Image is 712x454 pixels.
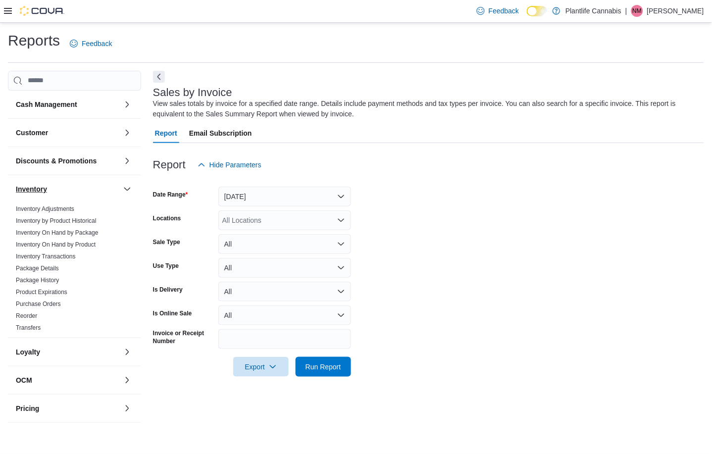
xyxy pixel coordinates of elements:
label: Use Type [153,262,179,270]
p: [PERSON_NAME] [647,5,704,17]
span: Export [239,357,283,377]
label: Is Online Sale [153,309,192,317]
span: Package Details [16,264,59,272]
a: Package Details [16,265,59,272]
h3: Cash Management [16,100,77,109]
button: Customer [16,128,119,138]
span: Transfers [16,324,41,332]
div: Nicole Mowat [631,5,643,17]
h3: Discounts & Promotions [16,156,97,166]
span: Reorder [16,312,37,320]
button: All [218,282,351,302]
button: Loyalty [16,347,119,357]
button: Inventory [121,183,133,195]
button: All [218,234,351,254]
button: Pricing [16,404,119,413]
button: Cash Management [121,99,133,110]
button: Hide Parameters [194,155,265,175]
button: Next [153,71,165,83]
span: Run Report [305,362,341,372]
a: Feedback [473,1,523,21]
span: Feedback [489,6,519,16]
span: Inventory On Hand by Package [16,229,99,237]
span: Inventory Transactions [16,252,76,260]
a: Inventory On Hand by Package [16,229,99,236]
button: Run Report [296,357,351,377]
span: Hide Parameters [209,160,261,170]
span: Feedback [82,39,112,49]
button: All [218,305,351,325]
button: Open list of options [337,216,345,224]
a: Purchase Orders [16,301,61,307]
a: Inventory On Hand by Product [16,241,96,248]
label: Locations [153,214,181,222]
button: OCM [16,375,119,385]
a: Inventory by Product Historical [16,217,97,224]
a: Inventory Adjustments [16,205,74,212]
a: Inventory Transactions [16,253,76,260]
p: | [625,5,627,17]
h3: Inventory [16,184,47,194]
span: Inventory by Product Historical [16,217,97,225]
button: All [218,258,351,278]
span: NM [633,5,642,17]
div: Inventory [8,203,141,338]
a: Transfers [16,324,41,331]
h3: Pricing [16,404,39,413]
img: Cova [20,6,64,16]
h3: Loyalty [16,347,40,357]
button: Products [121,431,133,443]
button: OCM [121,374,133,386]
label: Sale Type [153,238,180,246]
button: Export [233,357,289,377]
a: Product Expirations [16,289,67,296]
span: Product Expirations [16,288,67,296]
button: Loyalty [121,346,133,358]
button: Discounts & Promotions [16,156,119,166]
button: Inventory [16,184,119,194]
a: Feedback [66,34,116,53]
a: Package History [16,277,59,284]
button: Customer [121,127,133,139]
span: Inventory Adjustments [16,205,74,213]
h3: OCM [16,375,32,385]
span: Report [155,123,177,143]
input: Dark Mode [527,6,548,16]
span: Package History [16,276,59,284]
button: Pricing [121,403,133,414]
span: Inventory On Hand by Product [16,241,96,249]
h3: Report [153,159,186,171]
span: Purchase Orders [16,300,61,308]
span: Email Subscription [189,123,252,143]
h1: Reports [8,31,60,50]
div: View sales totals by invoice for a specified date range. Details include payment methods and tax ... [153,99,699,119]
button: Cash Management [16,100,119,109]
h3: Sales by Invoice [153,87,232,99]
label: Is Delivery [153,286,183,294]
button: Discounts & Promotions [121,155,133,167]
h3: Customer [16,128,48,138]
button: [DATE] [218,187,351,206]
p: Plantlife Cannabis [565,5,621,17]
a: Reorder [16,312,37,319]
label: Invoice or Receipt Number [153,329,214,345]
label: Date Range [153,191,188,199]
